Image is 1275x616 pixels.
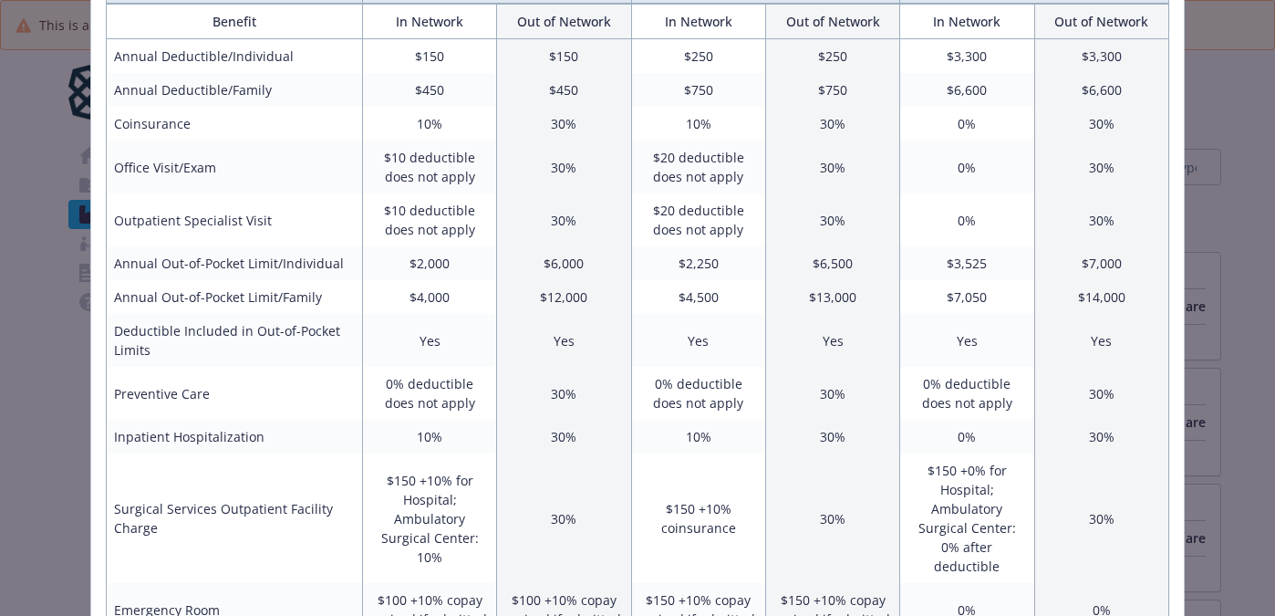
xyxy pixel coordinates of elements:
[107,141,363,193] td: Office Visit/Exam
[1034,5,1168,39] th: Out of Network
[497,39,631,74] td: $150
[1034,280,1168,314] td: $14,000
[497,454,631,583] td: 30%
[765,367,899,420] td: 30%
[1034,73,1168,107] td: $6,600
[631,367,765,420] td: 0% deductible does not apply
[362,107,496,141] td: 10%
[362,246,496,280] td: $2,000
[107,420,363,454] td: Inpatient Hospitalization
[1034,367,1168,420] td: 30%
[900,107,1034,141] td: 0%
[362,73,496,107] td: $450
[765,141,899,193] td: 30%
[1034,246,1168,280] td: $7,000
[1034,141,1168,193] td: 30%
[900,141,1034,193] td: 0%
[631,280,765,314] td: $4,500
[362,280,496,314] td: $4,000
[1034,193,1168,246] td: 30%
[631,39,765,74] td: $250
[900,5,1034,39] th: In Network
[765,193,899,246] td: 30%
[362,39,496,74] td: $150
[362,5,496,39] th: In Network
[900,314,1034,367] td: Yes
[765,314,899,367] td: Yes
[900,39,1034,74] td: $3,300
[497,280,631,314] td: $12,000
[765,39,899,74] td: $250
[107,107,363,141] td: Coinsurance
[1034,107,1168,141] td: 30%
[900,420,1034,454] td: 0%
[1034,39,1168,74] td: $3,300
[765,107,899,141] td: 30%
[900,73,1034,107] td: $6,600
[497,107,631,141] td: 30%
[497,5,631,39] th: Out of Network
[497,420,631,454] td: 30%
[900,454,1034,583] td: $150 +0% for Hospital; Ambulatory Surgical Center: 0% after deductible
[631,193,765,246] td: $20 deductible does not apply
[631,454,765,583] td: $150 +10% coinsurance
[107,73,363,107] td: Annual Deductible/Family
[107,367,363,420] td: Preventive Care
[497,314,631,367] td: Yes
[362,141,496,193] td: $10 deductible does not apply
[631,314,765,367] td: Yes
[765,5,899,39] th: Out of Network
[497,141,631,193] td: 30%
[765,246,899,280] td: $6,500
[900,246,1034,280] td: $3,525
[631,107,765,141] td: 10%
[497,367,631,420] td: 30%
[107,39,363,74] td: Annual Deductible/Individual
[900,193,1034,246] td: 0%
[362,367,496,420] td: 0% deductible does not apply
[765,280,899,314] td: $13,000
[765,73,899,107] td: $750
[631,5,765,39] th: In Network
[107,454,363,583] td: Surgical Services Outpatient Facility Charge
[107,314,363,367] td: Deductible Included in Out-of-Pocket Limits
[900,367,1034,420] td: 0% deductible does not apply
[107,193,363,246] td: Outpatient Specialist Visit
[1034,420,1168,454] td: 30%
[362,420,496,454] td: 10%
[497,246,631,280] td: $6,000
[631,246,765,280] td: $2,250
[362,193,496,246] td: $10 deductible does not apply
[107,246,363,280] td: Annual Out-of-Pocket Limit/Individual
[631,420,765,454] td: 10%
[900,280,1034,314] td: $7,050
[765,454,899,583] td: 30%
[362,454,496,583] td: $150 +10% for Hospital; Ambulatory Surgical Center: 10%
[497,73,631,107] td: $450
[631,73,765,107] td: $750
[107,5,363,39] th: Benefit
[497,193,631,246] td: 30%
[1034,454,1168,583] td: 30%
[631,141,765,193] td: $20 deductible does not apply
[362,314,496,367] td: Yes
[1034,314,1168,367] td: Yes
[765,420,899,454] td: 30%
[107,280,363,314] td: Annual Out-of-Pocket Limit/Family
